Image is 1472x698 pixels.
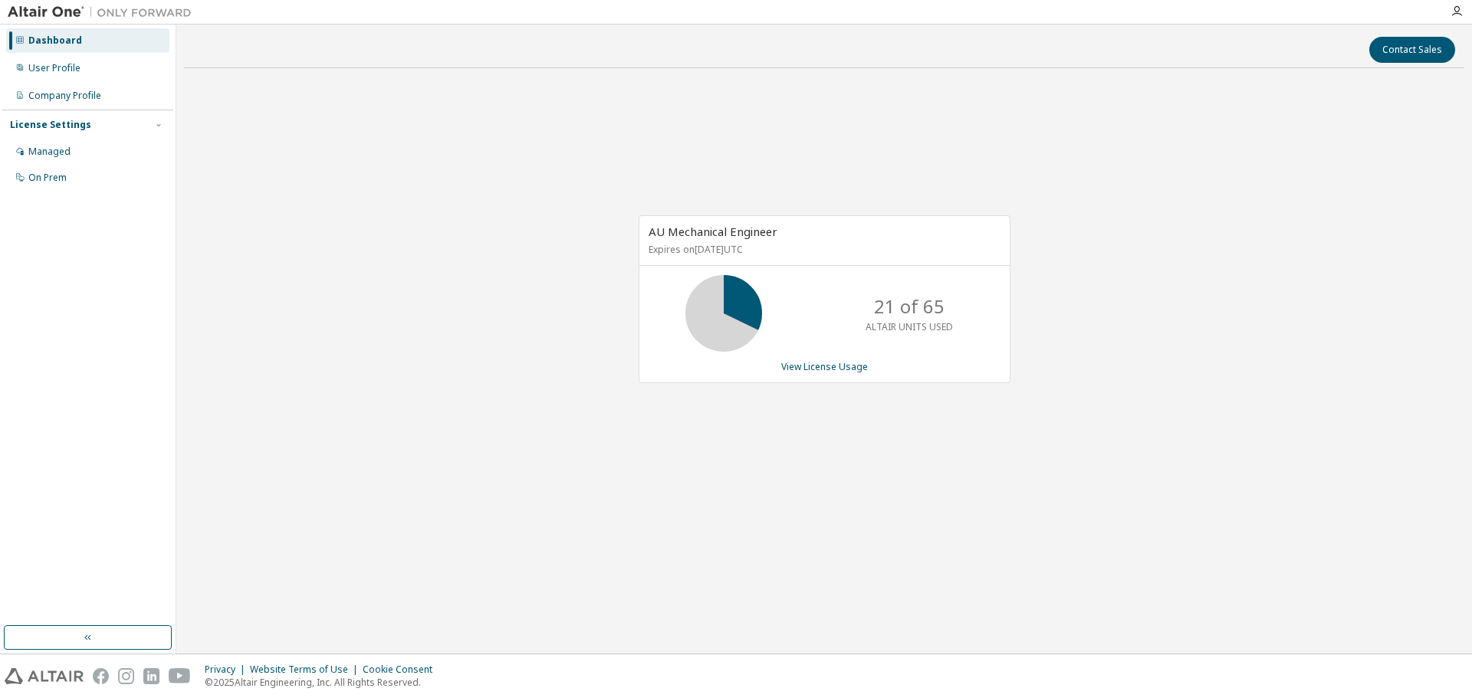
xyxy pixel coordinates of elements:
[781,360,868,373] a: View License Usage
[28,90,101,102] div: Company Profile
[118,668,134,684] img: instagram.svg
[250,664,363,676] div: Website Terms of Use
[28,146,71,158] div: Managed
[205,664,250,676] div: Privacy
[649,243,997,256] p: Expires on [DATE] UTC
[5,668,84,684] img: altair_logo.svg
[1369,37,1455,63] button: Contact Sales
[28,34,82,47] div: Dashboard
[93,668,109,684] img: facebook.svg
[28,62,80,74] div: User Profile
[363,664,442,676] div: Cookie Consent
[649,224,777,239] span: AU Mechanical Engineer
[205,676,442,689] p: © 2025 Altair Engineering, Inc. All Rights Reserved.
[143,668,159,684] img: linkedin.svg
[866,320,953,333] p: ALTAIR UNITS USED
[169,668,191,684] img: youtube.svg
[28,172,67,184] div: On Prem
[874,293,945,320] p: 21 of 65
[10,119,91,131] div: License Settings
[8,5,199,20] img: Altair One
